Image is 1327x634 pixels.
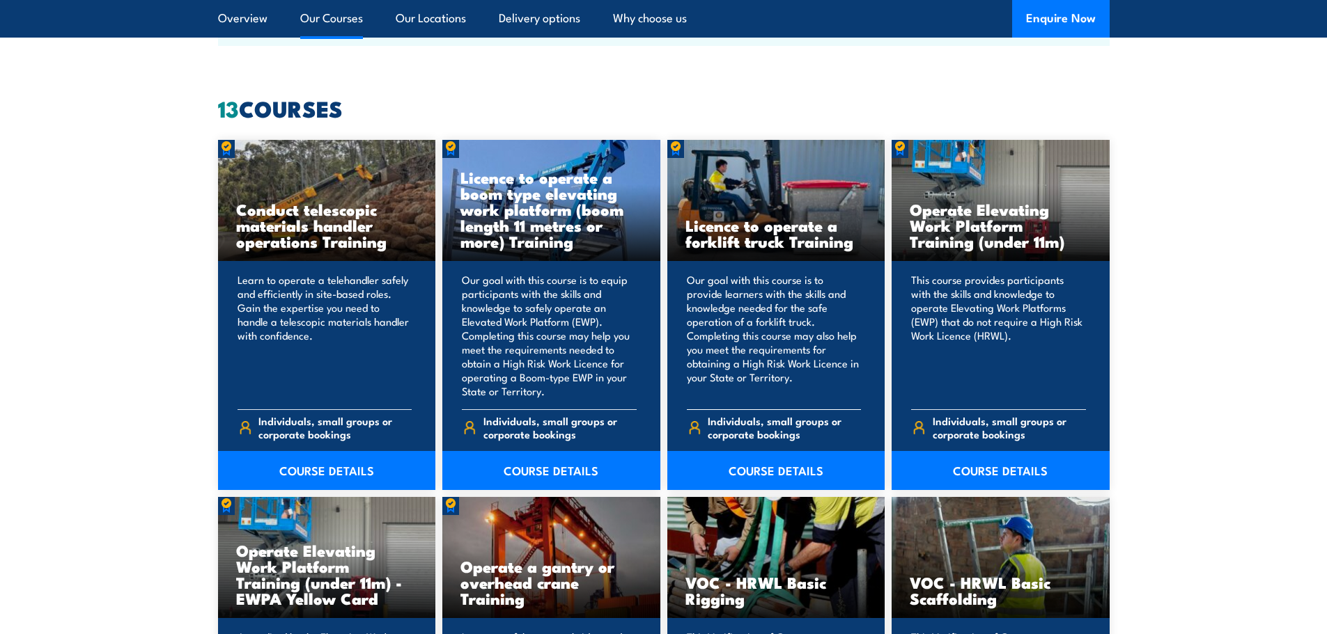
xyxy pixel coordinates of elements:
[685,217,867,249] h3: Licence to operate a forklift truck Training
[667,451,885,490] a: COURSE DETAILS
[442,451,660,490] a: COURSE DETAILS
[238,273,412,398] p: Learn to operate a telehandler safely and efficiently in site-based roles. Gain the expertise you...
[236,542,418,606] h3: Operate Elevating Work Platform Training (under 11m) - EWPA Yellow Card
[892,451,1110,490] a: COURSE DETAILS
[685,574,867,606] h3: VOC - HRWL Basic Rigging
[236,201,418,249] h3: Conduct telescopic materials handler operations Training
[483,414,637,441] span: Individuals, small groups or corporate bookings
[687,273,862,398] p: Our goal with this course is to provide learners with the skills and knowledge needed for the saf...
[708,414,861,441] span: Individuals, small groups or corporate bookings
[218,98,1110,118] h2: COURSES
[910,574,1092,606] h3: VOC - HRWL Basic Scaffolding
[218,90,239,125] strong: 13
[910,201,1092,249] h3: Operate Elevating Work Platform Training (under 11m)
[933,414,1086,441] span: Individuals, small groups or corporate bookings
[911,273,1086,398] p: This course provides participants with the skills and knowledge to operate Elevating Work Platfor...
[462,273,637,398] p: Our goal with this course is to equip participants with the skills and knowledge to safely operat...
[460,558,642,606] h3: Operate a gantry or overhead crane Training
[460,169,642,249] h3: Licence to operate a boom type elevating work platform (boom length 11 metres or more) Training
[218,451,436,490] a: COURSE DETAILS
[258,414,412,441] span: Individuals, small groups or corporate bookings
